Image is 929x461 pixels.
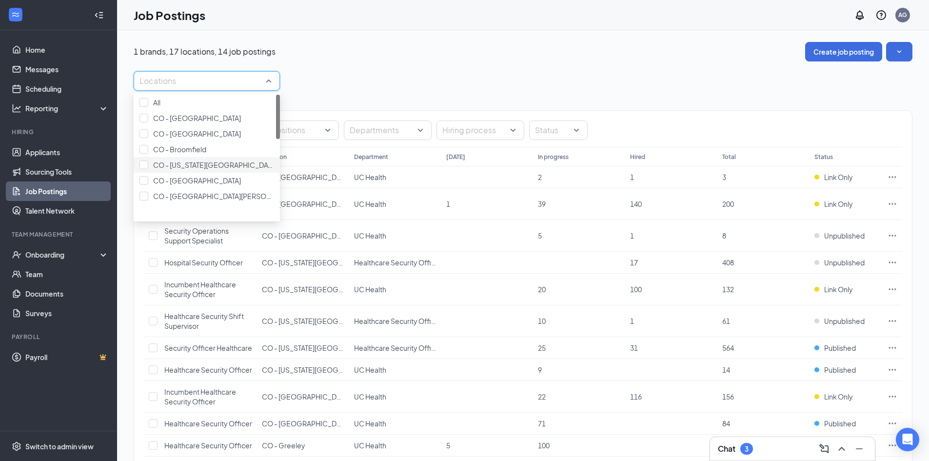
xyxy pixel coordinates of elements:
[349,166,441,188] td: UC Health
[354,231,386,240] span: UC Health
[824,284,853,294] span: Link Only
[538,419,546,428] span: 71
[354,173,386,181] span: UC Health
[722,285,734,294] span: 132
[836,443,848,455] svg: ChevronUp
[262,200,350,208] span: CO - [GEOGRAPHIC_DATA]
[354,365,386,374] span: UC Health
[25,284,109,303] a: Documents
[12,441,21,451] svg: Settings
[630,317,634,325] span: 1
[262,173,350,181] span: CO - [GEOGRAPHIC_DATA]
[888,343,897,353] svg: Ellipses
[25,250,100,260] div: Onboarding
[538,441,550,450] span: 100
[888,392,897,401] svg: Ellipses
[888,284,897,294] svg: Ellipses
[349,274,441,305] td: UC Health
[722,258,734,267] span: 408
[262,419,405,428] span: CO - [GEOGRAPHIC_DATA][PERSON_NAME]
[888,172,897,182] svg: Ellipses
[262,365,386,374] span: CO - [US_STATE][GEOGRAPHIC_DATA]
[257,274,349,305] td: CO - Colorado Springs
[722,317,730,325] span: 61
[354,441,386,450] span: UC Health
[153,114,241,122] span: CO - [GEOGRAPHIC_DATA]
[888,419,897,428] svg: Ellipses
[349,252,441,274] td: Healthcare Security Officer
[164,365,252,374] span: Healthcare Security Officer
[134,188,280,204] div: CO - Fort Collins
[894,47,904,57] svg: SmallChevronDown
[722,343,734,352] span: 564
[722,200,734,208] span: 200
[262,258,386,267] span: CO - [US_STATE][GEOGRAPHIC_DATA]
[818,443,830,455] svg: ComposeMessage
[134,46,276,57] p: 1 brands, 17 locations, 14 job postings
[354,285,386,294] span: UC Health
[722,231,726,240] span: 8
[824,392,853,401] span: Link Only
[630,231,634,240] span: 1
[354,419,386,428] span: UC Health
[25,103,109,113] div: Reporting
[257,413,349,435] td: CO - Fort Collins
[349,435,441,457] td: UC Health
[349,359,441,381] td: UC Health
[538,231,542,240] span: 5
[630,343,638,352] span: 31
[824,365,856,375] span: Published
[134,110,280,126] div: CO - Aurora
[538,200,546,208] span: 39
[816,441,832,457] button: ComposeMessage
[886,42,912,61] button: SmallChevronDown
[888,231,897,241] svg: Ellipses
[25,303,109,323] a: Surveys
[354,200,386,208] span: UC Health
[354,392,386,401] span: UC Health
[12,250,21,260] svg: UserCheck
[153,145,206,154] span: CO - Broomfield
[538,365,542,374] span: 9
[25,347,109,367] a: PayrollCrown
[875,9,887,21] svg: QuestionInfo
[722,365,730,374] span: 14
[164,387,236,406] span: Incumbent Healthcare Security Officer
[153,129,241,138] span: CO - [GEOGRAPHIC_DATA]
[824,172,853,182] span: Link Only
[164,312,244,330] span: Healthcare Security Shift Supervisor
[834,441,850,457] button: ChevronUp
[25,40,109,60] a: Home
[630,173,634,181] span: 1
[888,365,897,375] svg: Ellipses
[12,230,107,239] div: Team Management
[851,441,867,457] button: Minimize
[134,126,280,141] div: CO - Boulder
[722,173,726,181] span: 3
[824,316,865,326] span: Unpublished
[722,392,734,401] span: 156
[12,128,107,136] div: Hiring
[718,443,735,454] h3: Chat
[25,201,109,220] a: Talent Network
[349,413,441,435] td: UC Health
[257,381,349,413] td: CO - Fort Collins
[854,9,866,21] svg: Notifications
[134,173,280,188] div: CO - Denver
[257,435,349,457] td: CO - Greeley
[824,343,856,353] span: Published
[257,166,349,188] td: CO - Aurora
[446,200,450,208] span: 1
[134,141,280,157] div: CO - Broomfield
[888,258,897,267] svg: Ellipses
[262,343,386,352] span: CO - [US_STATE][GEOGRAPHIC_DATA]
[257,252,349,274] td: CO - Colorado Springs
[94,10,104,20] svg: Collapse
[538,392,546,401] span: 22
[630,200,642,208] span: 140
[262,317,386,325] span: CO - [US_STATE][GEOGRAPHIC_DATA]
[153,160,277,169] span: CO - [US_STATE][GEOGRAPHIC_DATA]
[349,188,441,220] td: UC Health
[25,79,109,99] a: Scheduling
[354,343,442,352] span: Healthcare Security Officer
